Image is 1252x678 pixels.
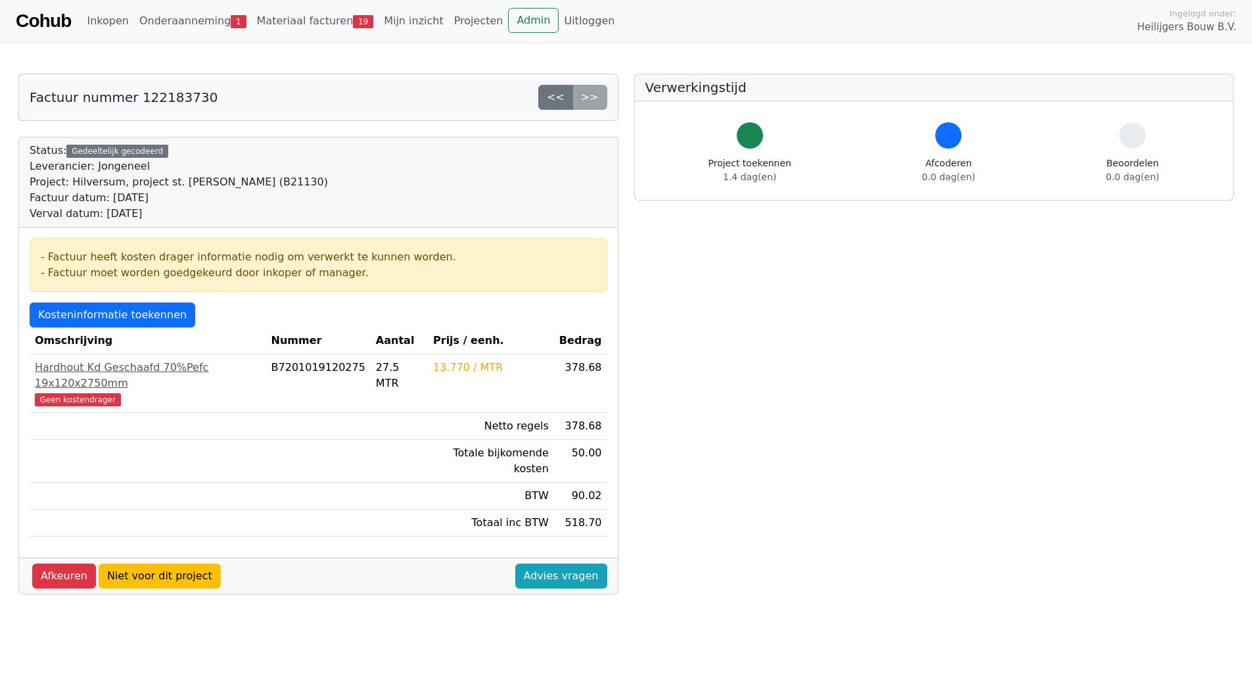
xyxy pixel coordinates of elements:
td: Totale bijkomende kosten [428,440,554,483]
a: Onderaanneming1 [134,8,252,34]
a: Admin [508,8,559,33]
a: Niet voor dit project [99,564,221,589]
a: Inkopen [81,8,133,34]
span: 19 [353,15,373,28]
a: << [538,85,573,110]
div: 27.5 MTR [376,360,423,391]
td: 90.02 [554,483,607,510]
span: Ingelogd onder: [1169,7,1236,20]
a: Uitloggen [559,8,620,34]
div: Project: Hilversum, project st. [PERSON_NAME] (B21130) [30,174,328,190]
h5: Factuur nummer 122183730 [30,89,218,105]
div: Beoordelen [1106,157,1159,184]
th: Nummer [266,327,371,354]
th: Prijs / eenh. [428,327,554,354]
span: Geen kostendrager [35,393,121,406]
a: Mijn inzicht [379,8,449,34]
div: Afcoderen [922,157,975,184]
span: 0.0 dag(en) [922,172,975,182]
td: 50.00 [554,440,607,483]
td: 378.68 [554,413,607,440]
div: Hardhout Kd Geschaafd 70%Pefc 19x120x2750mm [35,360,261,391]
th: Bedrag [554,327,607,354]
div: 13.770 / MTR [433,360,549,375]
td: Netto regels [428,413,554,440]
a: Advies vragen [515,564,607,589]
div: Project toekennen [708,157,791,184]
div: - Factuur heeft kosten drager informatie nodig om verwerkt te kunnen worden. [41,249,596,265]
span: 0.0 dag(en) [1106,172,1159,182]
a: Hardhout Kd Geschaafd 70%Pefc 19x120x2750mmGeen kostendrager [35,360,261,407]
a: Kosteninformatie toekennen [30,303,195,327]
div: Leverancier: Jongeneel [30,158,328,174]
div: Verval datum: [DATE] [30,206,328,222]
td: 518.70 [554,510,607,537]
th: Aantal [371,327,428,354]
a: Afkeuren [32,564,96,589]
a: Projecten [449,8,509,34]
a: Materiaal facturen19 [252,8,379,34]
th: Omschrijving [30,327,266,354]
td: B7201019120275 [266,354,371,413]
td: 378.68 [554,354,607,413]
td: BTW [428,483,554,510]
span: 1.4 dag(en) [723,172,776,182]
div: Factuur datum: [DATE] [30,190,328,206]
span: Heilijgers Bouw B.V. [1137,20,1236,35]
h5: Verwerkingstijd [645,80,1223,95]
td: Totaal inc BTW [428,510,554,537]
span: 1 [231,15,246,28]
a: Cohub [16,5,71,37]
div: - Factuur moet worden goedgekeurd door inkoper of manager. [41,265,596,281]
div: Gedeeltelijk gecodeerd [66,145,168,158]
div: Status: [30,143,328,222]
